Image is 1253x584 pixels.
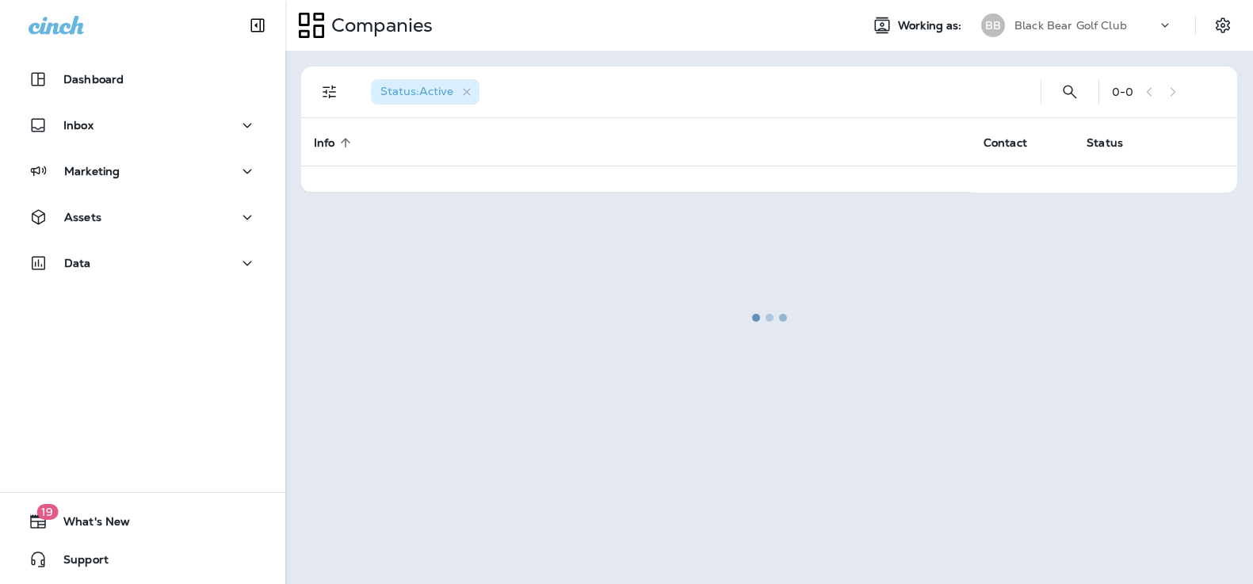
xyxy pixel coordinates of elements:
[16,109,269,141] button: Inbox
[63,119,94,132] p: Inbox
[898,19,965,32] span: Working as:
[325,13,433,37] p: Companies
[16,247,269,279] button: Data
[48,553,109,572] span: Support
[1209,11,1237,40] button: Settings
[16,544,269,575] button: Support
[16,155,269,187] button: Marketing
[36,504,58,520] span: 19
[235,10,280,41] button: Collapse Sidebar
[981,13,1005,37] div: BB
[16,63,269,95] button: Dashboard
[64,211,101,223] p: Assets
[64,257,91,269] p: Data
[64,165,120,177] p: Marketing
[48,515,130,534] span: What's New
[63,73,124,86] p: Dashboard
[16,201,269,233] button: Assets
[16,506,269,537] button: 19What's New
[1014,19,1127,32] p: Black Bear Golf Club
